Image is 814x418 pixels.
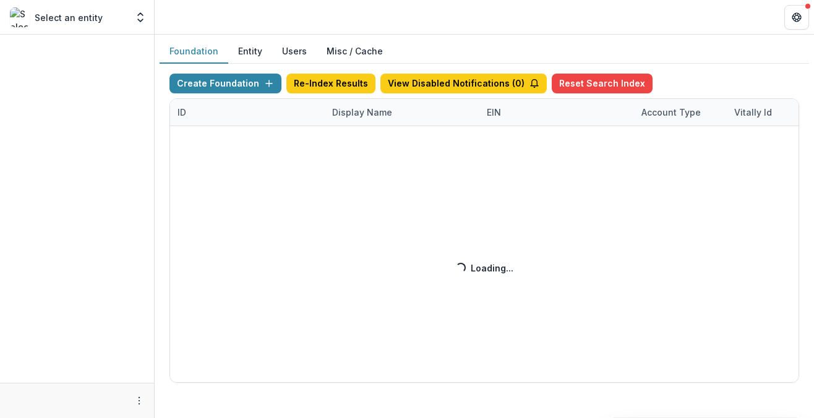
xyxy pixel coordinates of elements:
button: Users [272,40,317,64]
button: Entity [228,40,272,64]
img: Select an entity [10,7,30,27]
button: Open entity switcher [132,5,149,30]
button: Misc / Cache [317,40,393,64]
button: Foundation [160,40,228,64]
p: Select an entity [35,11,103,24]
button: More [132,393,147,408]
button: Get Help [784,5,809,30]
